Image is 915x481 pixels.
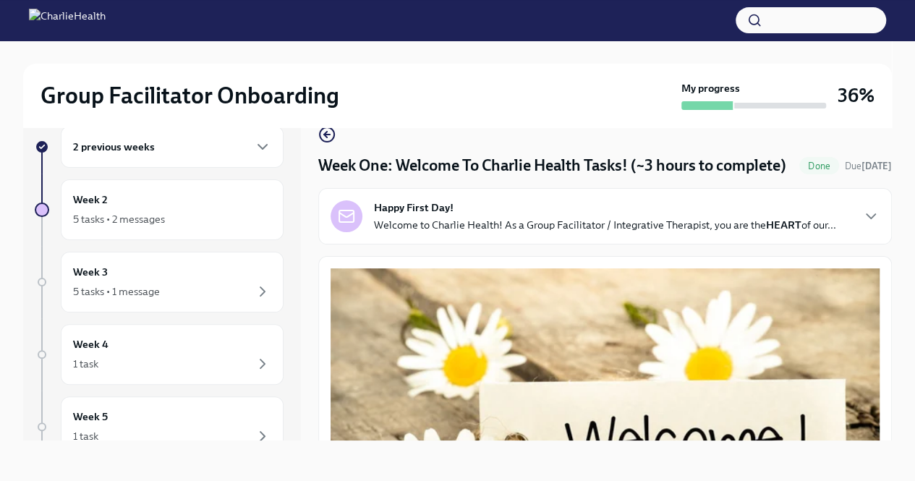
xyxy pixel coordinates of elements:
[73,409,108,425] h6: Week 5
[73,192,108,208] h6: Week 2
[73,264,108,280] h6: Week 3
[35,252,284,312] a: Week 35 tasks • 1 message
[73,212,165,226] div: 5 tasks • 2 messages
[73,336,108,352] h6: Week 4
[41,81,339,110] h2: Group Facilitator Onboarding
[73,429,98,443] div: 1 task
[799,161,839,171] span: Done
[681,81,740,95] strong: My progress
[374,200,454,215] strong: Happy First Day!
[318,155,786,176] h4: Week One: Welcome To Charlie Health Tasks! (~3 hours to complete)
[838,82,874,108] h3: 36%
[374,218,836,232] p: Welcome to Charlie Health! As a Group Facilitator / Integrative Therapist, you are the of our...
[73,357,98,371] div: 1 task
[29,9,106,32] img: CharlieHealth
[73,284,160,299] div: 5 tasks • 1 message
[861,161,892,171] strong: [DATE]
[766,218,801,231] strong: HEART
[61,126,284,168] div: 2 previous weeks
[35,179,284,240] a: Week 25 tasks • 2 messages
[73,139,155,155] h6: 2 previous weeks
[35,396,284,457] a: Week 51 task
[35,324,284,385] a: Week 41 task
[845,161,892,171] span: Due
